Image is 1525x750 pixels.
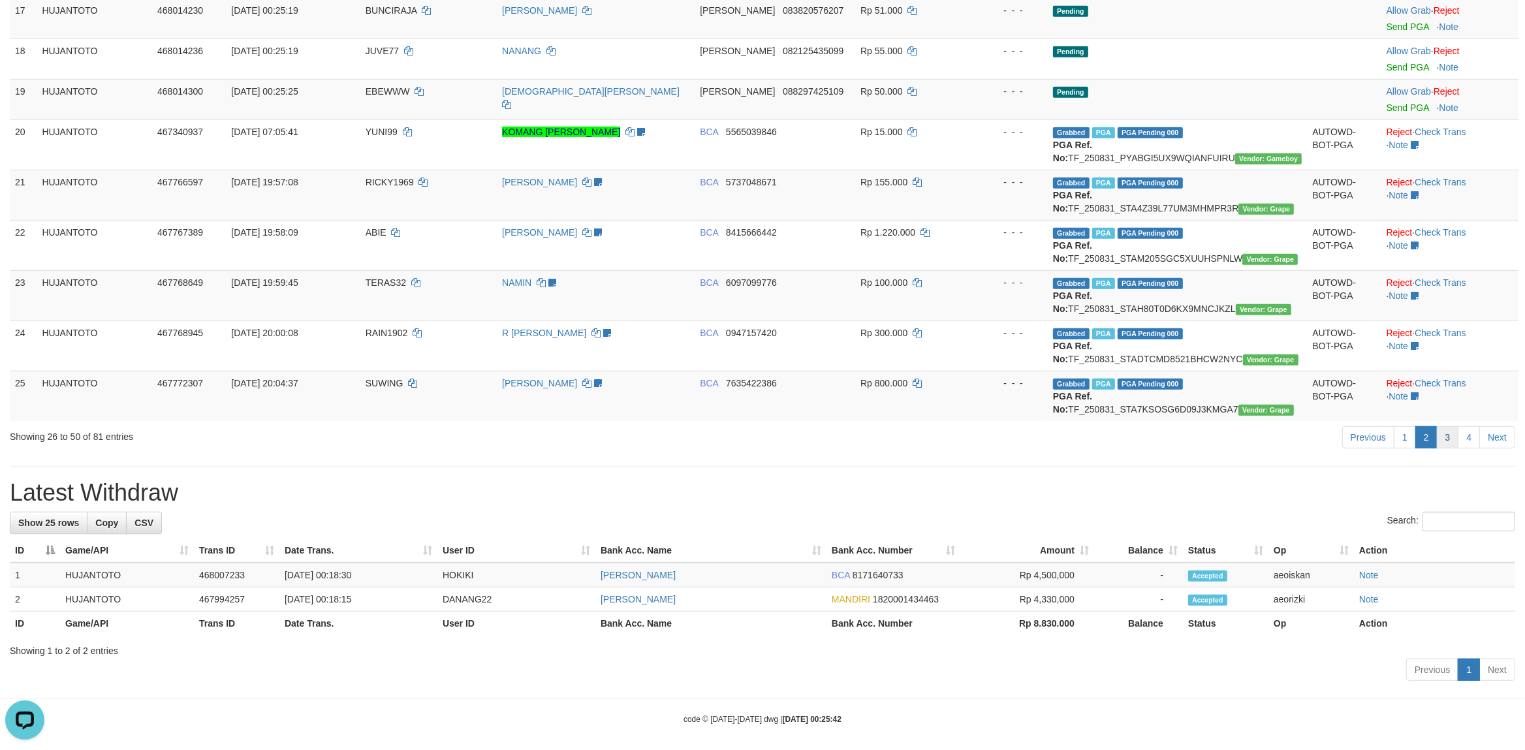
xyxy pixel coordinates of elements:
td: AUTOWD-BOT-PGA [1307,119,1381,170]
span: Copy 1820001434463 to clipboard [873,594,939,604]
td: 468007233 [194,563,279,587]
span: Rp 51.000 [860,5,903,16]
th: Status: activate to sort column ascending [1183,539,1268,563]
td: · · [1381,119,1518,170]
th: User ID [437,612,595,636]
td: HUJANTOTO [37,119,152,170]
span: BCA [700,378,718,388]
td: · [1381,39,1518,79]
td: 20 [10,119,37,170]
span: 467766597 [157,177,203,187]
td: HUJANTOTO [37,220,152,270]
span: PGA Pending [1118,228,1183,239]
a: Copy [87,512,127,534]
a: Reject [1387,127,1413,137]
h1: Latest Withdraw [10,480,1515,506]
span: BCA [700,277,718,288]
td: - [1094,563,1183,587]
span: Vendor URL: https://settle31.1velocity.biz [1243,354,1298,366]
span: Accepted [1188,595,1227,606]
a: Reject [1387,328,1413,338]
span: Copy 5565039846 to clipboard [726,127,777,137]
td: TF_250831_STAM205SGC5XUUHSPNLW [1048,220,1308,270]
a: Allow Grab [1387,86,1431,97]
a: Note [1389,341,1409,351]
th: ID [10,612,60,636]
a: 2 [1415,426,1438,448]
div: - - - [976,4,1043,17]
span: Rp 50.000 [860,86,903,97]
td: · · [1381,371,1518,421]
span: PGA Pending [1118,278,1183,289]
b: PGA Ref. No: [1053,190,1092,213]
a: [PERSON_NAME] [502,177,577,187]
span: Copy 083820576207 to clipboard [783,5,843,16]
span: SUWING [366,378,403,388]
a: Note [1439,62,1459,72]
span: 467767389 [157,227,203,238]
a: 4 [1458,426,1480,448]
th: Date Trans.: activate to sort column ascending [279,539,437,563]
a: 1 [1458,659,1480,681]
a: Send PGA [1387,102,1429,113]
span: Copy 082125435099 to clipboard [783,46,843,56]
td: 22 [10,220,37,270]
a: Note [1389,140,1409,150]
span: [DATE] 19:57:08 [231,177,298,187]
span: Grabbed [1053,379,1090,390]
a: Reject [1387,227,1413,238]
span: · [1387,86,1434,97]
span: [PERSON_NAME] [700,5,775,16]
span: Rp 1.220.000 [860,227,915,238]
th: Game/API [60,612,194,636]
td: · · [1381,270,1518,320]
td: Rp 4,330,000 [960,587,1094,612]
th: Bank Acc. Name: activate to sort column ascending [595,539,826,563]
th: Bank Acc. Number [826,612,960,636]
span: YUNI99 [366,127,398,137]
span: PGA Pending [1118,328,1183,339]
a: Reject [1387,277,1413,288]
span: Marked by aeosalim [1092,127,1115,138]
td: Rp 4,500,000 [960,563,1094,587]
span: Vendor URL: https://settle31.1velocity.biz [1242,254,1298,265]
th: Balance [1094,612,1183,636]
span: EBEWWW [366,86,410,97]
th: Game/API: activate to sort column ascending [60,539,194,563]
td: 1 [10,563,60,587]
span: Marked by aeoserlin [1092,278,1115,289]
span: [DATE] 00:25:19 [231,5,298,16]
span: [PERSON_NAME] [700,86,775,97]
span: Vendor URL: https://settle31.1velocity.biz [1238,204,1294,215]
td: HOKIKI [437,563,595,587]
span: RICKY1969 [366,177,414,187]
a: Note [1389,290,1409,301]
a: KOMANG [PERSON_NAME] [502,127,620,137]
span: Copy [95,518,118,528]
td: · · [1381,220,1518,270]
a: [PERSON_NAME] [502,227,577,238]
span: PGA Pending [1118,379,1183,390]
span: 467768945 [157,328,203,338]
span: Marked by aeoserlin [1092,328,1115,339]
div: - - - [976,85,1043,98]
a: Reject [1387,378,1413,388]
span: 468014230 [157,5,203,16]
div: - - - [976,176,1043,189]
span: BCA [700,227,718,238]
span: [DATE] 20:00:08 [231,328,298,338]
b: PGA Ref. No: [1053,391,1092,414]
td: HUJANTOTO [37,371,152,421]
td: AUTOWD-BOT-PGA [1307,320,1381,371]
span: TERAS32 [366,277,406,288]
span: 467340937 [157,127,203,137]
a: [PERSON_NAME] [502,5,577,16]
th: User ID: activate to sort column ascending [437,539,595,563]
td: HUJANTOTO [60,563,194,587]
span: Grabbed [1053,228,1090,239]
td: TF_250831_PYABGI5UX9WQIANFUIRU [1048,119,1308,170]
small: code © [DATE]-[DATE] dwg | [684,715,841,724]
span: Copy 5737048671 to clipboard [726,177,777,187]
span: Copy 8171640733 to clipboard [853,570,904,580]
a: [PERSON_NAME] [601,594,676,604]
